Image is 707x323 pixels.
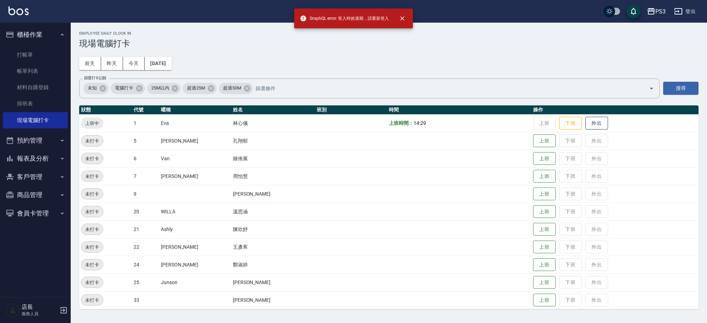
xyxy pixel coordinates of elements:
[231,150,315,167] td: 鍾侑展
[159,273,231,291] td: Junson
[3,149,68,168] button: 報表及分析
[81,261,103,269] span: 未打卡
[145,57,171,70] button: [DATE]
[159,132,231,150] td: [PERSON_NAME]
[644,4,668,19] button: PS3
[81,120,103,127] span: 上班中
[533,223,556,236] button: 上班
[389,120,414,126] b: 上班時間：
[8,6,29,15] img: Logo
[132,105,159,115] th: 代號
[315,105,387,115] th: 班別
[3,47,68,63] a: 打帳單
[671,5,699,18] button: 登出
[81,243,103,251] span: 未打卡
[387,105,531,115] th: 時間
[414,120,426,126] span: 14:29
[22,304,58,311] h5: 店長
[132,203,159,220] td: 20
[231,203,315,220] td: 溫思涵
[183,83,217,94] div: 超過25M
[84,75,106,81] label: 篩選打卡記錄
[231,273,315,291] td: [PERSON_NAME]
[231,238,315,256] td: 王彥寯
[159,220,231,238] td: Ashly
[231,291,315,309] td: [PERSON_NAME]
[231,167,315,185] td: 周怡慧
[83,85,101,92] span: 未知
[655,7,666,16] div: PS3
[147,85,174,92] span: 25M以內
[531,105,699,115] th: 操作
[159,238,231,256] td: [PERSON_NAME]
[533,241,556,254] button: 上班
[646,83,657,94] button: Open
[132,167,159,185] td: 7
[111,85,138,92] span: 電腦打卡
[533,276,556,289] button: 上班
[254,82,637,94] input: 篩選條件
[111,83,145,94] div: 電腦打卡
[3,186,68,204] button: 商品管理
[533,258,556,271] button: 上班
[3,79,68,96] a: 材料自購登錄
[159,150,231,167] td: Van
[83,83,109,94] div: 未知
[231,220,315,238] td: 陳欣妤
[132,132,159,150] td: 5
[663,82,699,95] button: 搜尋
[626,4,641,18] button: save
[132,114,159,132] td: 1
[132,185,159,203] td: 9
[159,167,231,185] td: [PERSON_NAME]
[6,303,20,317] img: Person
[231,105,315,115] th: 姓名
[3,131,68,150] button: 預約管理
[533,294,556,307] button: 上班
[585,117,608,130] button: 外出
[132,220,159,238] td: 21
[159,203,231,220] td: WILLA
[159,256,231,273] td: [PERSON_NAME]
[22,311,58,317] p: 服務人員
[81,137,103,145] span: 未打卡
[101,57,123,70] button: 昨天
[132,291,159,309] td: 33
[3,96,68,112] a: 排班表
[219,83,253,94] div: 超過50M
[559,117,582,130] button: 下班
[79,57,101,70] button: 前天
[3,25,68,44] button: 櫃檯作業
[231,114,315,132] td: 林心儀
[533,134,556,148] button: 上班
[81,190,103,198] span: 未打卡
[81,226,103,233] span: 未打卡
[81,208,103,215] span: 未打卡
[159,114,231,132] td: Eva
[3,204,68,223] button: 會員卡管理
[533,170,556,183] button: 上班
[3,112,68,128] a: 現場電腦打卡
[132,238,159,256] td: 22
[533,188,556,201] button: 上班
[3,63,68,79] a: 帳單列表
[533,205,556,218] button: 上班
[79,105,132,115] th: 狀態
[231,185,315,203] td: [PERSON_NAME]
[219,85,245,92] span: 超過50M
[183,85,209,92] span: 超過25M
[300,15,389,22] span: GraphQL error: 登入時效過期，請重新登入
[231,256,315,273] td: 鄭淑婷
[132,150,159,167] td: 6
[159,105,231,115] th: 暱稱
[81,173,103,180] span: 未打卡
[132,273,159,291] td: 25
[81,296,103,304] span: 未打卡
[79,31,699,36] h2: Employee Daily Clock In
[147,83,181,94] div: 25M以內
[231,132,315,150] td: 孔翔郁
[81,279,103,286] span: 未打卡
[81,155,103,162] span: 未打卡
[79,39,699,48] h3: 現場電腦打卡
[533,152,556,165] button: 上班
